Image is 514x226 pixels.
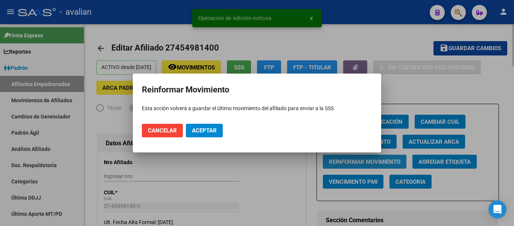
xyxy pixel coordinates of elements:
[142,105,372,112] p: Esta acción volverá a guardar el último movimiento del afiliado para enviar a la SSS
[148,127,177,134] span: Cancelar
[142,83,372,97] h2: Reinformar Movimiento
[488,200,506,218] div: Open Intercom Messenger
[192,127,217,134] span: Aceptar
[186,124,223,137] button: Aceptar
[142,124,183,137] button: Cancelar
